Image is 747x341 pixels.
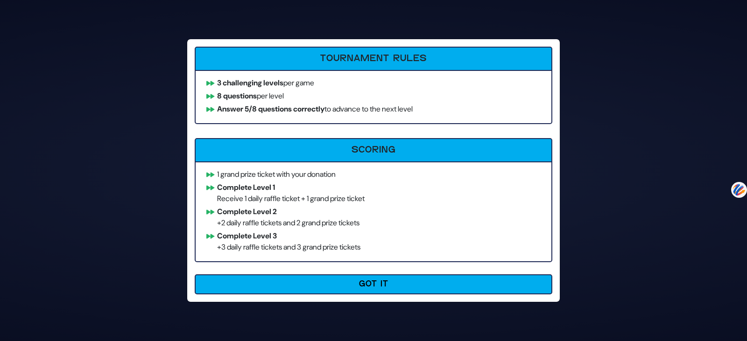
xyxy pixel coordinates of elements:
[217,182,275,192] b: Complete Level 1
[217,231,277,241] b: Complete Level 3
[195,274,552,294] button: Got It
[202,169,545,180] li: 1 grand prize ticket with your donation
[201,145,546,156] h6: Scoring
[202,230,545,253] li: +3 daily raffle tickets and 3 grand prize tickets
[217,78,283,88] b: 3 challenging levels
[202,104,545,115] li: to advance to the next level
[202,182,545,204] li: Receive 1 daily raffle ticket + 1 grand prize ticket
[217,207,277,216] b: Complete Level 2
[731,181,747,198] img: svg+xml;base64,PHN2ZyB3aWR0aD0iNDQiIGhlaWdodD0iNDQiIHZpZXdCb3g9IjAgMCA0NCA0NCIgZmlsbD0ibm9uZSIgeG...
[217,104,324,114] b: Answer 5/8 questions correctly
[217,91,257,101] b: 8 questions
[202,206,545,229] li: +2 daily raffle tickets and 2 grand prize tickets
[202,90,545,102] li: per level
[201,53,546,64] h6: Tournament Rules
[202,77,545,89] li: per game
